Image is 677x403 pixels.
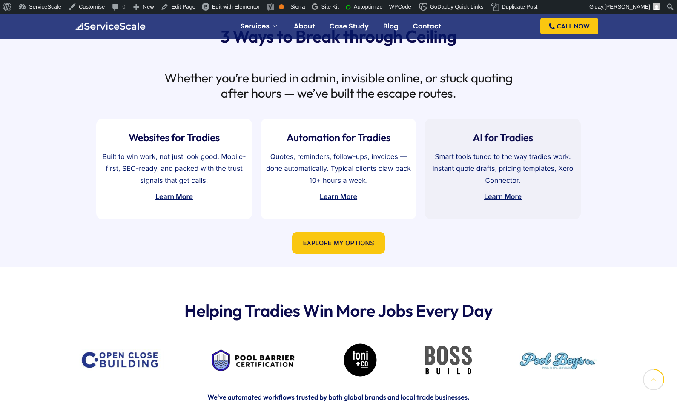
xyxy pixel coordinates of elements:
[100,150,248,186] p: Built to win work, not just look good. Mobile-first, SEO-ready, and packed with the trust signals...
[383,23,399,30] a: Blog
[279,4,284,9] div: OK
[211,349,296,371] img: Logo of trade business who’ve worked with ServiceScale
[212,3,260,10] span: Edit with Elementor
[79,349,164,371] img: Logos of trade A TRADE business who’ve worked with ServiceScale
[294,23,315,30] a: About
[321,3,339,10] span: Site Kit
[241,23,279,30] a: Services
[343,343,377,377] img: Toni+Co Logo of trade business who’ve worked with ServiceScale
[413,23,441,30] a: Contact
[100,131,248,144] h3: Websites for Tradies
[303,240,374,246] span: Explore My Options
[320,192,357,201] strong: Learn More
[429,150,577,186] p: Smart tools tuned to the way tradies work: instant quote drafts, pricing templates, Xero Connector.
[292,232,384,254] a: Explore My Options
[75,22,146,30] a: ServiceScale logo representing business automation for tradies
[79,26,598,47] h2: 3 Ways to Break through Ceiling
[79,301,598,321] h2: Helping Tradies Win More Jobs Every Day
[75,393,602,403] h6: We've automated workflows trusted by both global brands and local trade businesses.
[163,70,515,101] h2: Whether you’re buried in admin, invisible online, or stuck quoting after hours — we’ve built the ...
[429,131,577,144] a: AI for Tradies
[329,23,369,30] a: Case Study
[484,192,522,201] strong: Learn More
[519,350,598,370] img: Pool Boys Logo of trade business who’ve worked with ServiceScale
[605,3,650,10] span: [PERSON_NAME]
[75,22,146,31] img: ServiceScale logo representing business automation for tradies
[265,150,412,186] p: Quotes, reminders, follow-ups, invoices — done automatically. Typical clients claw back 10+ hours...
[557,23,590,29] span: CALL NOW
[155,192,193,201] strong: Learn More
[540,18,598,34] a: CALL NOW
[265,131,412,144] a: Automation for Tradies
